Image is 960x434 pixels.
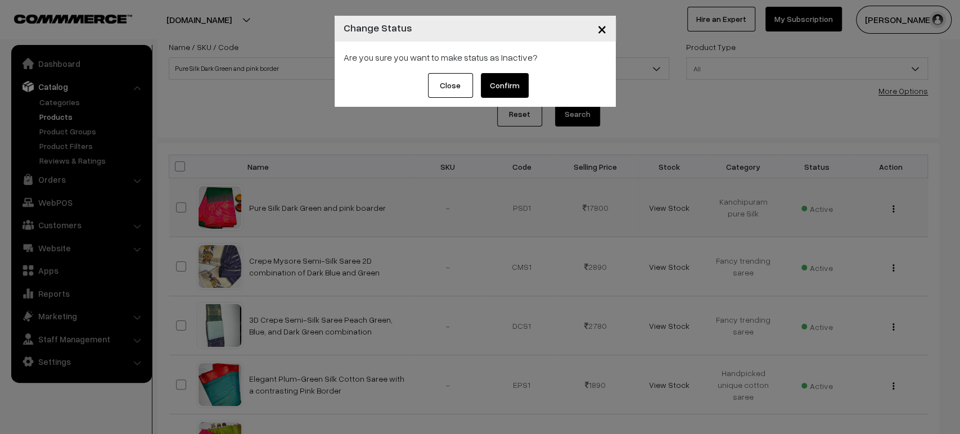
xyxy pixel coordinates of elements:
div: Are you sure you want to make status as Inactive? [344,51,607,64]
span: × [597,18,607,39]
button: Confirm [481,73,529,98]
button: Close [588,11,616,46]
h4: Change Status [344,20,412,35]
button: Close [428,73,473,98]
